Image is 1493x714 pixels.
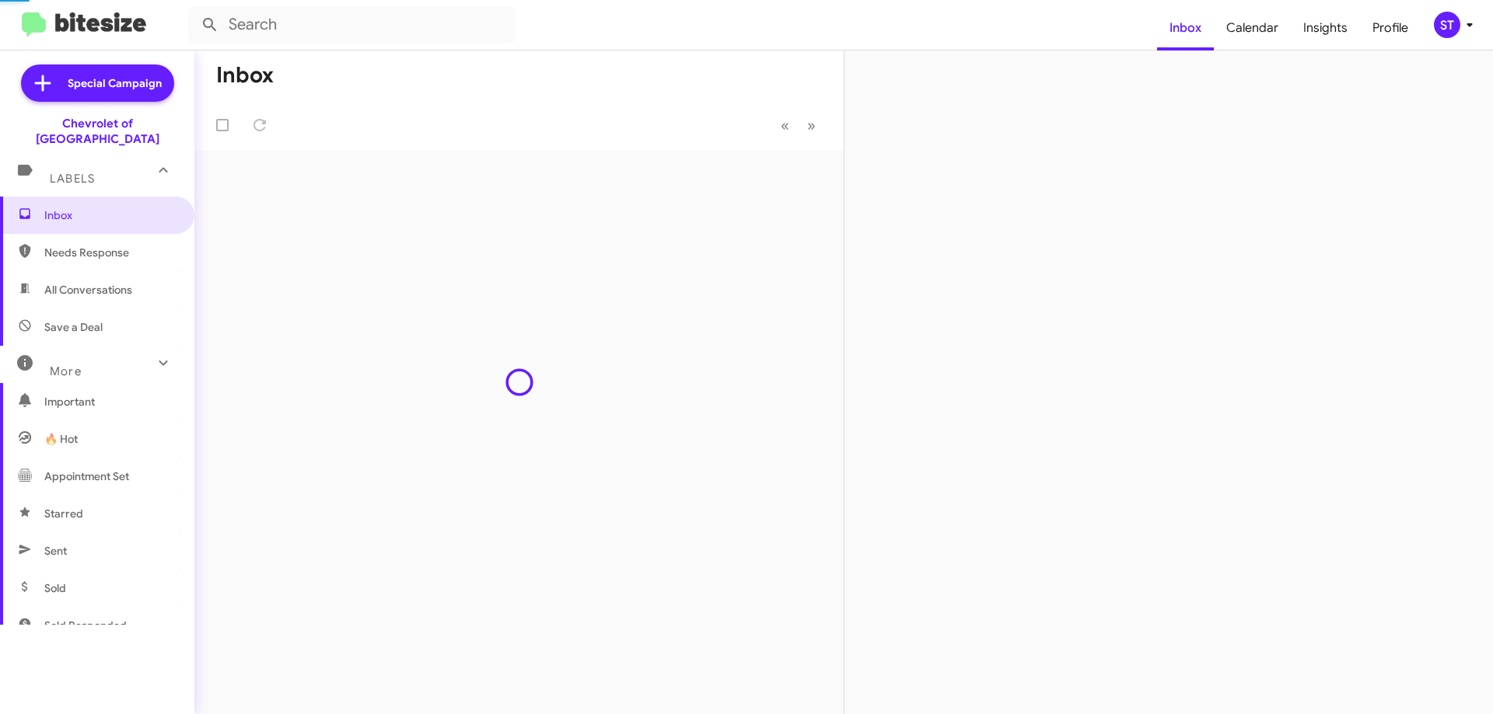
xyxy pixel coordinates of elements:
h1: Inbox [216,63,274,88]
span: Sent [44,543,67,559]
input: Search [188,6,515,44]
span: Important [44,394,177,409]
span: More [50,364,82,378]
span: Labels [50,172,95,186]
a: Inbox [1157,5,1214,51]
span: Appointment Set [44,468,129,484]
span: Inbox [44,207,177,223]
button: Previous [771,110,799,141]
span: Save a Deal [44,319,103,335]
span: » [807,116,816,135]
span: Special Campaign [68,75,162,91]
span: « [781,116,789,135]
div: ST [1434,12,1460,38]
span: Sold Responded [44,618,127,633]
a: Calendar [1214,5,1291,51]
span: Sold [44,580,66,596]
nav: Page navigation example [772,110,825,141]
button: Next [798,110,825,141]
span: 🔥 Hot [44,431,78,447]
a: Special Campaign [21,64,174,102]
a: Profile [1360,5,1421,51]
span: All Conversations [44,282,132,298]
span: Starred [44,506,83,521]
button: ST [1421,12,1476,38]
span: Needs Response [44,245,177,260]
a: Insights [1291,5,1360,51]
